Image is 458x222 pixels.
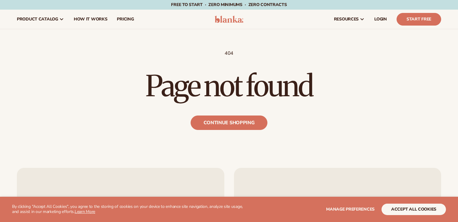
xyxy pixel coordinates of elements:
[117,17,134,22] span: pricing
[17,72,441,100] h1: Page not found
[74,17,107,22] span: How It Works
[374,17,387,22] span: LOGIN
[12,10,69,29] a: product catalog
[171,2,287,8] span: Free to start · ZERO minimums · ZERO contracts
[382,204,446,215] button: accept all cookies
[75,209,95,214] a: Learn More
[215,16,243,23] img: logo
[397,13,441,26] a: Start Free
[12,204,250,214] p: By clicking "Accept All Cookies", you agree to the storing of cookies on your device to enhance s...
[369,10,392,29] a: LOGIN
[17,17,58,22] span: product catalog
[17,50,441,57] p: 404
[69,10,112,29] a: How It Works
[191,116,268,130] a: Continue shopping
[326,204,375,215] button: Manage preferences
[334,17,359,22] span: resources
[112,10,139,29] a: pricing
[326,206,375,212] span: Manage preferences
[329,10,369,29] a: resources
